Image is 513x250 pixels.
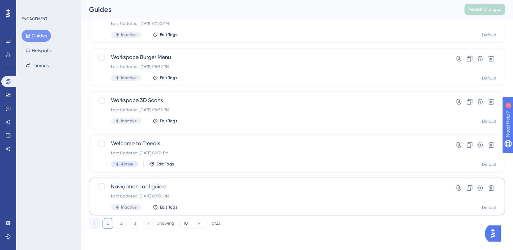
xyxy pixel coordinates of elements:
[121,118,137,124] span: Inactive
[22,59,53,71] button: Themes
[111,183,429,191] span: Navigation tool guide
[482,75,496,81] div: Default
[116,218,127,229] button: 2
[16,2,42,10] span: Need Help?
[22,30,51,42] button: Guides
[179,218,206,229] button: 10
[152,32,177,37] button: Edit Tags
[152,205,177,210] button: Edit Tags
[111,53,429,61] span: Workspace Burger Menu
[111,21,429,26] div: Last Updated: [DATE] 07:20 PM
[152,75,177,81] button: Edit Tags
[121,205,137,210] span: Inactive
[121,161,133,167] span: Active
[212,220,221,226] div: of 22
[482,205,496,210] div: Default
[89,5,448,14] div: Guides
[468,7,501,12] span: Publish Changes
[111,96,429,104] span: Workspace 3D Scans
[121,32,137,37] span: Inactive
[111,193,429,199] div: Last Updated: [DATE] 09:58 PM
[111,64,429,69] div: Last Updated: [DATE] 08:52 PM
[47,3,49,9] div: 3
[160,205,177,210] span: Edit Tags
[111,107,429,113] div: Last Updated: [DATE] 08:53 PM
[121,75,137,81] span: Inactive
[103,218,113,229] button: 1
[149,161,174,167] button: Edit Tags
[157,220,174,226] div: Showing
[111,150,429,156] div: Last Updated: [DATE] 02:32 PM
[482,162,496,167] div: Default
[482,119,496,124] div: Default
[160,32,177,37] span: Edit Tags
[464,4,505,15] button: Publish Changes
[485,223,505,244] iframe: UserGuiding AI Assistant Launcher
[160,75,177,81] span: Edit Tags
[156,161,174,167] span: Edit Tags
[482,32,496,38] div: Default
[160,118,177,124] span: Edit Tags
[152,118,177,124] button: Edit Tags
[184,221,188,226] span: 10
[22,16,47,22] div: ENGAGEMENT
[130,218,140,229] button: 3
[111,139,429,148] span: Welcome to Treedis
[22,44,55,57] button: Hotspots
